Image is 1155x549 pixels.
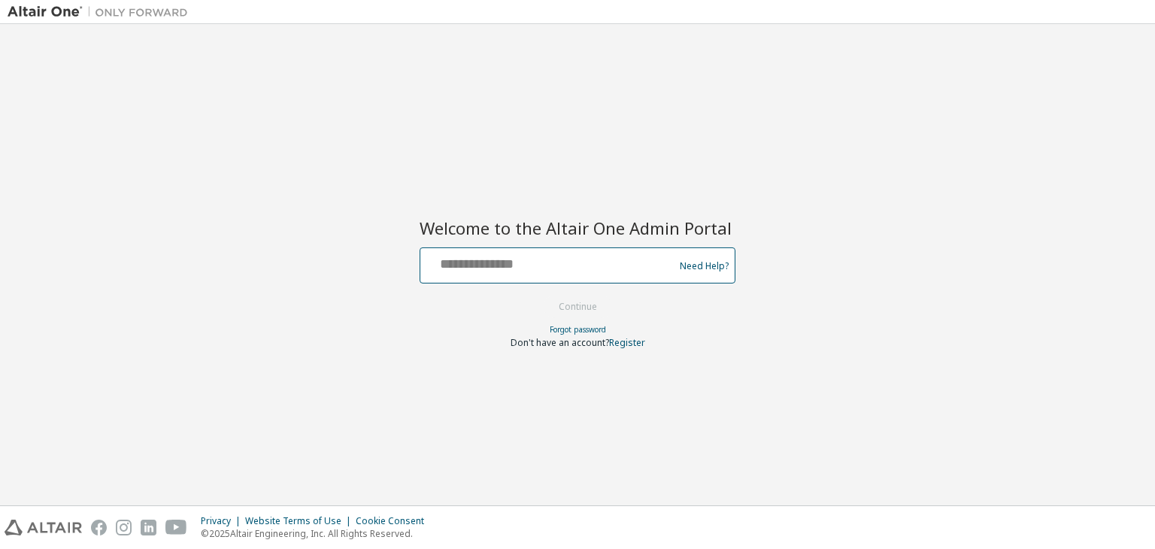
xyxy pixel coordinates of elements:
[116,520,132,535] img: instagram.svg
[91,520,107,535] img: facebook.svg
[5,520,82,535] img: altair_logo.svg
[201,527,433,540] p: © 2025 Altair Engineering, Inc. All Rights Reserved.
[511,336,609,349] span: Don't have an account?
[8,5,196,20] img: Altair One
[420,217,735,238] h2: Welcome to the Altair One Admin Portal
[609,336,645,349] a: Register
[550,324,606,335] a: Forgot password
[356,515,433,527] div: Cookie Consent
[165,520,187,535] img: youtube.svg
[201,515,245,527] div: Privacy
[245,515,356,527] div: Website Terms of Use
[141,520,156,535] img: linkedin.svg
